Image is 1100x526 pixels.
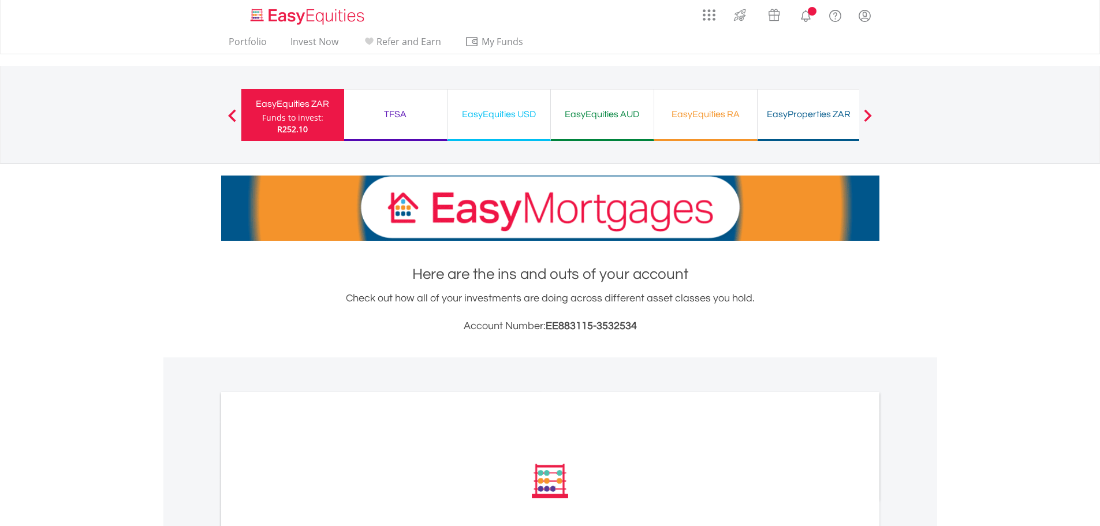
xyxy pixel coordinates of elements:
img: vouchers-v2.svg [765,6,784,24]
div: EasyEquities RA [661,106,750,122]
div: EasyEquities ZAR [248,96,337,112]
a: Refer and Earn [357,36,446,54]
a: Home page [246,3,369,26]
img: grid-menu-icon.svg [703,9,715,21]
span: My Funds [465,34,540,49]
a: Invest Now [286,36,343,54]
h3: Account Number: [221,318,879,334]
span: R252.10 [277,124,308,135]
a: Portfolio [224,36,271,54]
a: AppsGrid [695,3,723,21]
div: EasyProperties ZAR [765,106,853,122]
img: EasyMortage Promotion Banner [221,176,879,241]
div: Funds to invest: [262,112,323,124]
button: Next [856,115,879,126]
button: Previous [221,115,244,126]
span: EE883115-3532534 [546,320,637,331]
div: Check out how all of your investments are doing across different asset classes you hold. [221,290,879,334]
img: thrive-v2.svg [730,6,750,24]
div: EasyEquities AUD [558,106,647,122]
div: TFSA [351,106,440,122]
a: Notifications [791,3,821,26]
h1: Here are the ins and outs of your account [221,264,879,285]
img: EasyEquities_Logo.png [248,7,369,26]
span: Refer and Earn [376,35,441,48]
a: My Profile [850,3,879,28]
div: EasyEquities USD [454,106,543,122]
a: Vouchers [757,3,791,24]
a: FAQ's and Support [821,3,850,26]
